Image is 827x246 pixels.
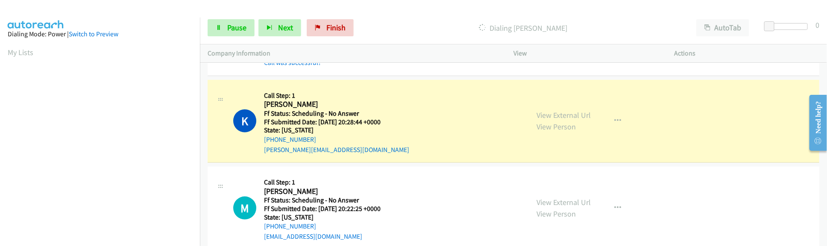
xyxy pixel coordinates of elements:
[674,48,819,59] p: Actions
[264,146,409,154] a: [PERSON_NAME][EMAIL_ADDRESS][DOMAIN_NAME]
[264,232,362,240] a: [EMAIL_ADDRESS][DOMAIN_NAME]
[258,19,301,36] button: Next
[264,126,409,135] h5: State: [US_STATE]
[278,23,293,32] span: Next
[264,109,409,118] h5: Ff Status: Scheduling - No Answer
[264,178,381,187] h5: Call Step: 1
[264,135,316,143] a: [PHONE_NUMBER]
[696,19,749,36] button: AutoTab
[803,89,827,157] iframe: Resource Center
[233,196,256,220] div: The call is yet to be attempted
[264,187,381,196] h2: [PERSON_NAME]
[233,109,256,132] h1: K
[264,222,316,230] a: [PHONE_NUMBER]
[537,110,591,120] a: View External Url
[326,23,346,32] span: Finish
[537,197,591,207] a: View External Url
[365,22,681,34] p: Dialing [PERSON_NAME]
[264,205,381,213] h5: Ff Submitted Date: [DATE] 20:22:25 +0000
[264,196,381,205] h5: Ff Status: Scheduling - No Answer
[264,91,409,100] h5: Call Step: 1
[8,29,192,39] div: Dialing Mode: Power |
[264,100,409,109] h2: [PERSON_NAME]
[208,19,255,36] a: Pause
[264,213,381,222] h5: State: [US_STATE]
[69,30,118,38] a: Switch to Preview
[537,209,576,219] a: View Person
[8,47,33,57] a: My Lists
[264,118,409,126] h5: Ff Submitted Date: [DATE] 20:28:44 +0000
[513,48,659,59] p: View
[537,122,576,132] a: View Person
[208,48,498,59] p: Company Information
[815,19,819,31] div: 0
[233,196,256,220] h1: M
[227,23,246,32] span: Pause
[307,19,354,36] a: Finish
